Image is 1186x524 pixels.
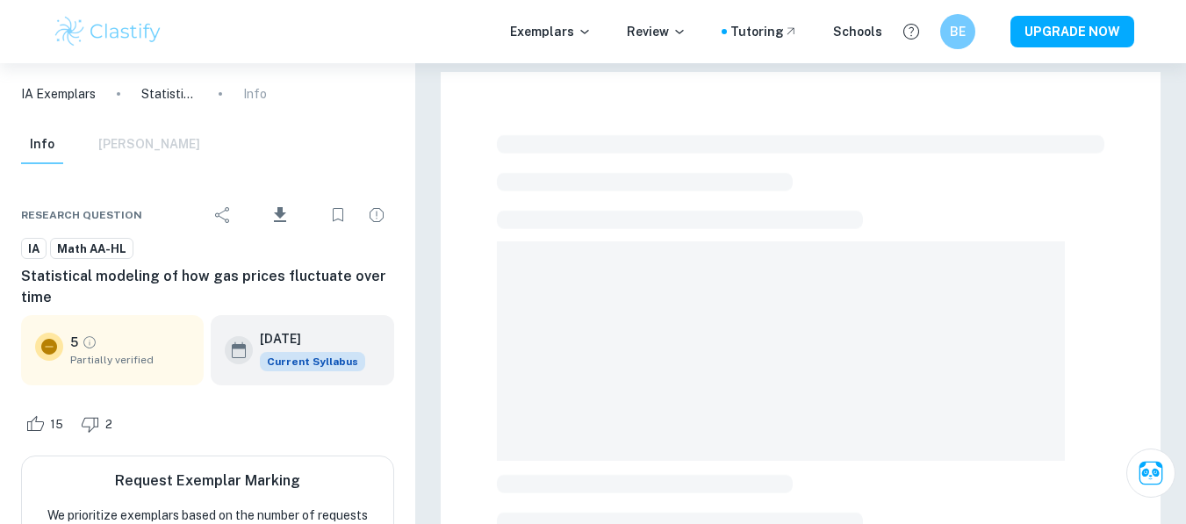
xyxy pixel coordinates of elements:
span: Math AA-HL [51,240,133,258]
div: Dislike [76,410,122,438]
h6: Statistical modeling of how gas prices fluctuate over time [21,266,394,308]
div: This exemplar is based on the current syllabus. Feel free to refer to it for inspiration/ideas wh... [260,352,365,371]
span: Current Syllabus [260,352,365,371]
button: Info [21,126,63,164]
button: Help and Feedback [896,17,926,47]
div: Like [21,410,73,438]
span: 15 [40,416,73,434]
a: IA [21,238,47,260]
h6: BE [947,22,967,41]
button: UPGRADE NOW [1010,16,1134,47]
a: IA Exemplars [21,84,96,104]
a: Grade partially verified [82,334,97,350]
p: Statistical modeling of how gas prices fluctuate over time [141,84,198,104]
p: 5 [70,333,78,352]
a: Tutoring [730,22,798,41]
div: Bookmark [320,197,356,233]
img: Clastify logo [53,14,164,49]
span: Research question [21,207,142,223]
p: Review [627,22,686,41]
span: 2 [96,416,122,434]
button: Ask Clai [1126,449,1175,498]
span: IA [22,240,46,258]
p: Info [243,84,267,104]
h6: Request Exemplar Marking [115,470,300,492]
span: Partially verified [70,352,190,368]
p: Exemplars [510,22,592,41]
div: Share [205,197,241,233]
h6: [DATE] [260,329,351,348]
div: Download [244,192,317,238]
a: Math AA-HL [50,238,133,260]
div: Report issue [359,197,394,233]
a: Schools [833,22,882,41]
button: BE [940,14,975,49]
